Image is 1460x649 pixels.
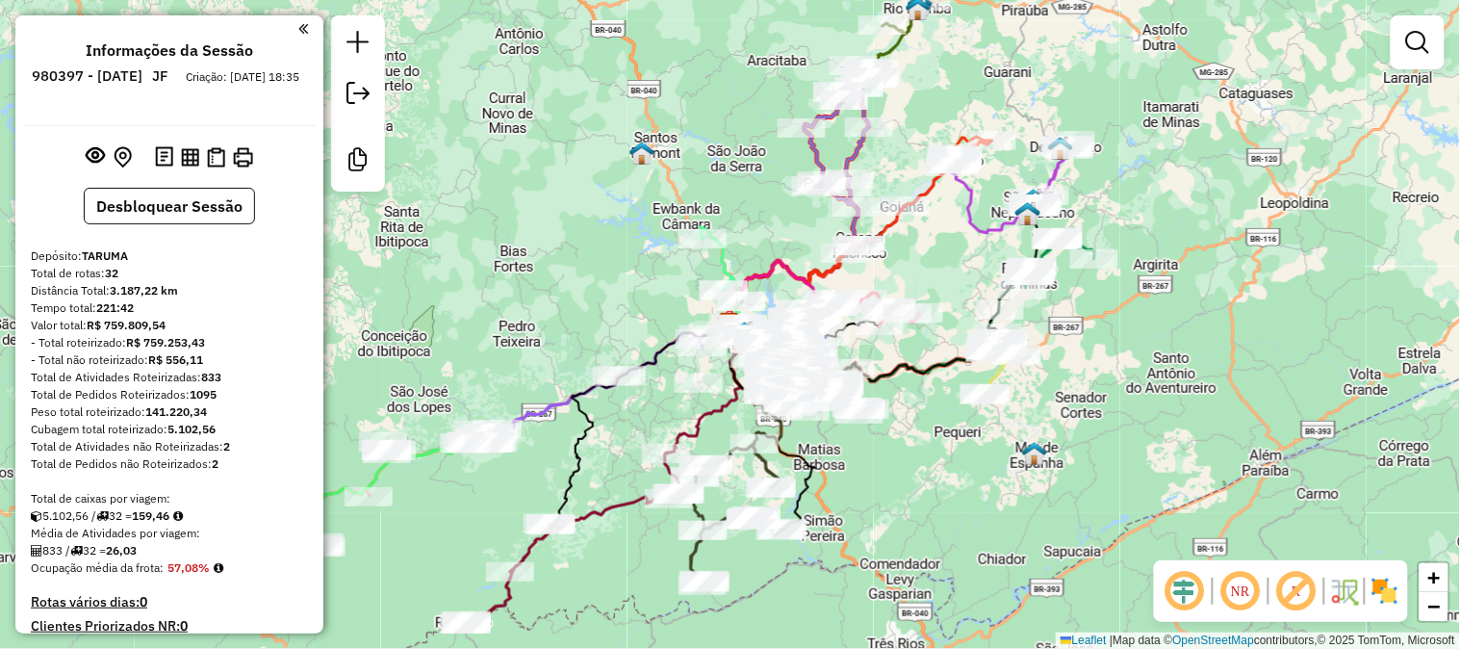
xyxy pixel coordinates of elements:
span: Exibir rótulo [1273,568,1319,614]
img: RN 309 SJN [1015,201,1040,226]
a: OpenStreetMap [1173,634,1255,647]
strong: 221:42 [96,300,134,315]
button: Exibir sessão original [83,142,110,172]
a: Exibir filtros [1398,23,1437,62]
div: Criação: [DATE] 18:35 [178,68,307,86]
span: + [1428,565,1441,589]
span: − [1428,594,1441,618]
div: Total de Atividades não Roteirizadas: [31,438,308,455]
div: Total de rotas: [31,265,308,282]
div: Total de Pedidos não Roteirizados: [31,455,308,473]
a: Zoom in [1420,563,1448,592]
img: RN SJN05 [1017,192,1042,217]
strong: 1095 [190,387,217,402]
strong: 57,08% [167,560,210,575]
em: Média calculada utilizando a maior ocupação (%Peso ou %Cubagem) de cada rota da sessão. Rotas cro... [214,562,223,574]
strong: R$ 759.809,54 [87,318,166,332]
div: 5.102,56 / 32 = [31,507,308,525]
h6: JF [152,67,168,85]
button: Desbloquear Sessão [84,188,255,224]
strong: 26,03 [106,543,137,558]
i: Total de Atividades [31,545,42,557]
div: Depósito: [31,247,308,265]
strong: 159,46 [132,508,169,523]
div: Peso total roteirizado: [31,403,308,421]
button: Visualizar Romaneio [203,143,229,171]
div: Total de caixas por viagem: [31,490,308,507]
h6: 980397 - [DATE] [32,67,142,85]
h4: Rotas vários dias: [31,594,308,610]
button: Centralizar mapa no depósito ou ponto de apoio [110,143,136,172]
div: - Total não roteirizado: [31,351,308,369]
img: Exibir/Ocultar setores [1370,576,1400,607]
strong: 3.187,22 km [110,283,178,298]
i: Total de rotas [70,545,83,557]
a: Nova sessão e pesquisa [339,23,377,66]
img: RN SJN03 [1023,191,1048,216]
a: Clique aqui para minimizar o painel [298,17,308,39]
div: Atividade não roteirizada - MATA ATLANTICA BAR [675,374,723,393]
a: Exportar sessão [339,74,377,117]
img: RN 306 SJN [1048,136,1073,161]
span: Ocultar deslocamento [1162,568,1208,614]
strong: R$ 556,11 [148,352,203,367]
button: Logs desbloquear sessão [151,143,177,172]
h4: Informações da Sessão [86,41,253,60]
strong: 833 [201,370,221,384]
div: - Total roteirizado: [31,334,308,351]
strong: R$ 759.253,43 [126,335,205,350]
strong: 2 [212,456,218,471]
a: Criar modelo [339,141,377,184]
i: Total de rotas [96,510,109,522]
div: Distância Total: [31,282,308,299]
div: Média de Atividades por viagem: [31,525,308,542]
strong: 0 [140,593,147,610]
strong: 32 [105,266,118,280]
div: 833 / 32 = [31,542,308,559]
i: Meta Caixas/viagem: 1,00 Diferença: 158,46 [173,510,183,522]
img: TARUMA [717,312,742,337]
span: | [1110,634,1113,647]
div: Cubagem total roteirizado: [31,421,308,438]
img: RN 302 SD [629,141,654,166]
img: Fluxo de ruas [1329,576,1360,607]
div: Total de Atividades Roteirizadas: [31,369,308,386]
button: Visualizar relatório de Roteirização [177,143,203,169]
i: Cubagem total roteirizado [31,510,42,522]
span: Ocupação média da frota: [31,560,164,575]
img: RN SJN04 [1021,188,1046,213]
strong: 141.220,34 [145,404,207,419]
a: Leaflet [1061,634,1107,647]
strong: 0 [180,617,188,635]
strong: TARUMA [82,248,128,263]
strong: 5.102,56 [167,422,216,436]
div: Total de Pedidos Roteirizados: [31,386,308,403]
div: Map data © contributors,© 2025 TomTom, Microsoft [1056,633,1460,649]
a: Zoom out [1420,592,1448,621]
button: Imprimir Rotas [229,143,257,171]
div: Valor total: [31,317,308,334]
div: Tempo total: [31,299,308,317]
span: Ocultar NR [1217,568,1264,614]
h4: Clientes Priorizados NR: [31,618,308,635]
img: 304 Temporário [1022,441,1047,466]
strong: 2 [223,439,230,454]
img: RN 304 SJN [732,321,757,346]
